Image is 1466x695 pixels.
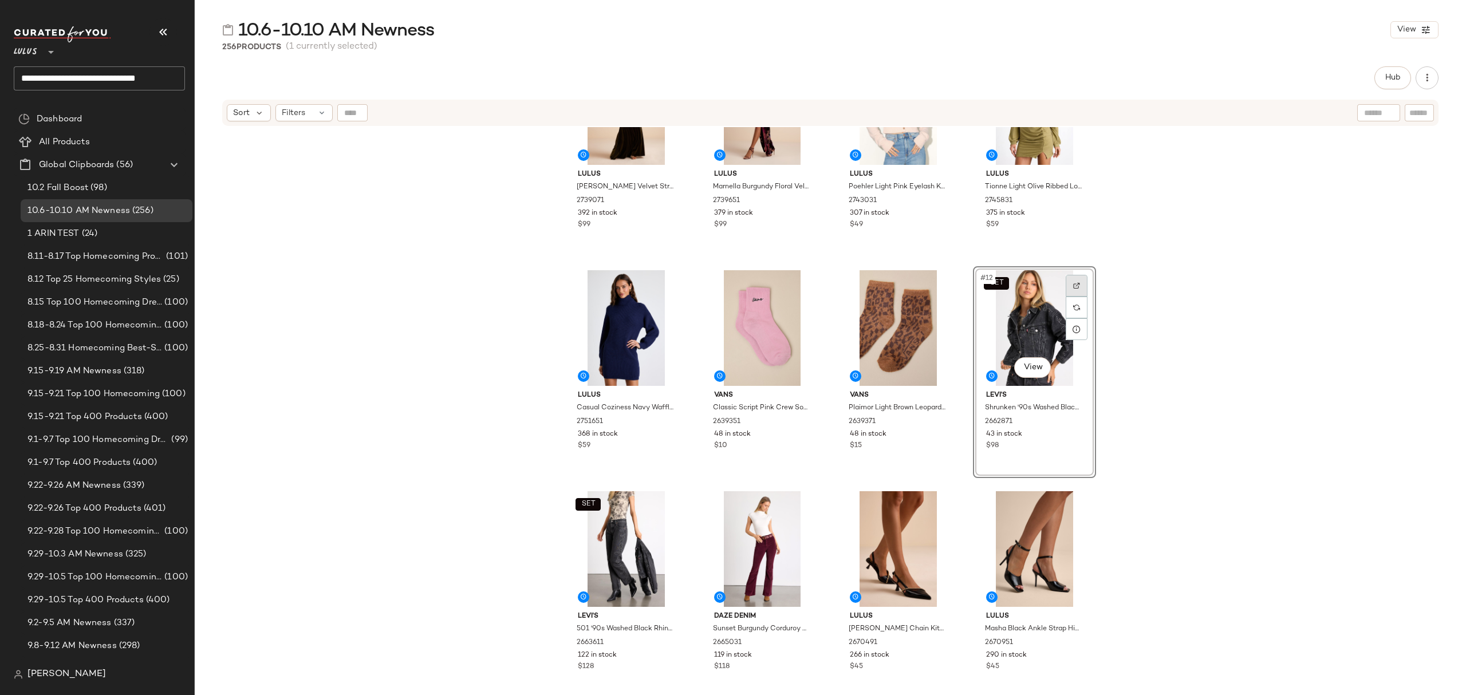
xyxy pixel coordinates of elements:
span: Lulus [850,611,947,622]
span: 2639371 [849,417,876,427]
span: (256) [130,204,153,218]
span: View [1397,25,1416,34]
span: (100) [162,296,188,309]
span: SET [989,279,1003,287]
span: 9.29-10.5 Top 400 Products [27,594,144,607]
span: 9.8-9.14 Homecoming Best-Sellers [27,662,162,676]
span: 9.1-9.7 Top 400 Products [27,456,131,469]
span: Masha Black Ankle Strap High Heel Sandals [985,624,1082,634]
span: (400) [142,410,168,424]
span: 266 in stock [850,650,889,661]
span: Filters [282,107,305,119]
img: svg%3e [1073,304,1080,311]
span: Plaimor Light Brown Leopard Fuzzy Knit Crew Socks [849,403,945,413]
span: (401) [141,502,166,515]
span: Levi's [578,611,675,622]
img: cfy_white_logo.C9jOOHJF.svg [14,26,111,42]
span: $128 [578,662,594,672]
span: 2665031 [713,638,742,648]
span: 2663611 [577,638,604,648]
span: 9.8-9.12 AM Newness [27,639,117,653]
span: $99 [578,220,590,230]
span: [PERSON_NAME] [27,668,106,681]
span: $45 [850,662,863,672]
span: 307 in stock [850,208,889,219]
span: 8.25-8.31 Homecoming Best-Sellers [27,342,162,355]
span: 368 in stock [578,429,618,440]
span: Lulus [578,169,675,180]
span: Lulus [578,390,675,401]
span: 9.15-9.21 Top 100 Homecoming [27,388,160,401]
span: Daze Denim [714,611,811,622]
span: (400) [144,594,170,607]
span: Lulus [986,169,1083,180]
span: 119 in stock [714,650,752,661]
span: $49 [850,220,863,230]
img: svg%3e [14,670,23,679]
span: (298) [117,639,140,653]
span: 48 in stock [714,429,751,440]
span: All Products [39,136,90,149]
img: svg%3e [222,24,234,35]
span: $10 [714,441,727,451]
span: Lulus [14,39,37,60]
span: (98) [88,181,107,195]
span: 2670491 [849,638,877,648]
span: 501 '90s Washed Black Rhinestone Mid-Rise Straight Leg Jeans [577,624,673,634]
span: [PERSON_NAME] Velvet Strapless Mermaid Maxi Dress [577,182,673,192]
span: (100) [162,319,188,332]
button: SET [984,277,1009,290]
span: Sort [233,107,250,119]
img: 2665031_01_hero_2025-10-03.jpg [705,491,820,607]
span: 9.22-9.26 Top 400 Products [27,502,141,515]
span: (400) [131,456,157,469]
span: 2670951 [985,638,1013,648]
span: 48 in stock [850,429,886,440]
span: $59 [578,441,590,451]
span: Vans [850,390,947,401]
span: 8.18-8.24 Top 100 Homecoming Dresses [27,319,162,332]
img: svg%3e [18,113,30,125]
span: (339) [121,479,145,492]
img: 2639371_02_topdown_2025-10-02.jpg [841,270,956,386]
span: 392 in stock [578,208,617,219]
span: Sunset Burgundy Corduroy High-Rise Flare Jeans [713,624,810,634]
span: 9.2-9.5 AM Newness [27,617,112,630]
button: View [1014,357,1051,378]
span: 9.29-10.3 AM Newness [27,548,123,561]
div: Products [222,41,281,53]
span: Tionne Light Olive Ribbed Long Sleeve Mini Dress [985,182,1082,192]
span: Hub [1385,73,1401,82]
span: View [1023,363,1042,372]
img: 2663611_01_hero_2025-10-03.jpg [569,491,684,607]
span: Casual Coziness Navy Waffle Knit Cowl Neck Sweater Dress [577,403,673,413]
span: (100) [162,525,188,538]
span: 1 ARIN TEST [27,227,80,240]
span: 2739071 [577,196,604,206]
span: (337) [112,617,135,630]
span: 2743031 [849,196,877,206]
span: Shrunken '90s Washed Black Denim Studded Trucker Jacket [985,403,1082,413]
span: #12 [979,273,995,284]
span: (101) [164,250,188,263]
span: 256 [222,43,237,52]
span: 375 in stock [986,208,1025,219]
img: 2639351_02_topdown_2025-09-24.jpg [705,270,820,386]
img: 2662871_01_hero_2025-10-06.jpg [977,270,1092,386]
span: (99) [169,433,188,447]
img: 2670951_01_OM_2025-09-25.jpg [977,491,1092,607]
span: $45 [986,662,999,672]
span: 8.15 Top 100 Homecoming Dresses [27,296,162,309]
span: 8.11-8.17 Top Homecoming Product [27,250,164,263]
span: 122 in stock [578,650,617,661]
span: (100) [162,662,188,676]
span: 9.15-9.19 AM Newness [27,365,121,378]
span: 290 in stock [986,650,1027,661]
span: Dashboard [37,113,82,126]
span: 2745831 [985,196,1012,206]
span: (318) [121,365,145,378]
span: Lulus [850,169,947,180]
span: Vans [714,390,811,401]
span: SET [581,500,595,508]
span: (100) [162,342,188,355]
